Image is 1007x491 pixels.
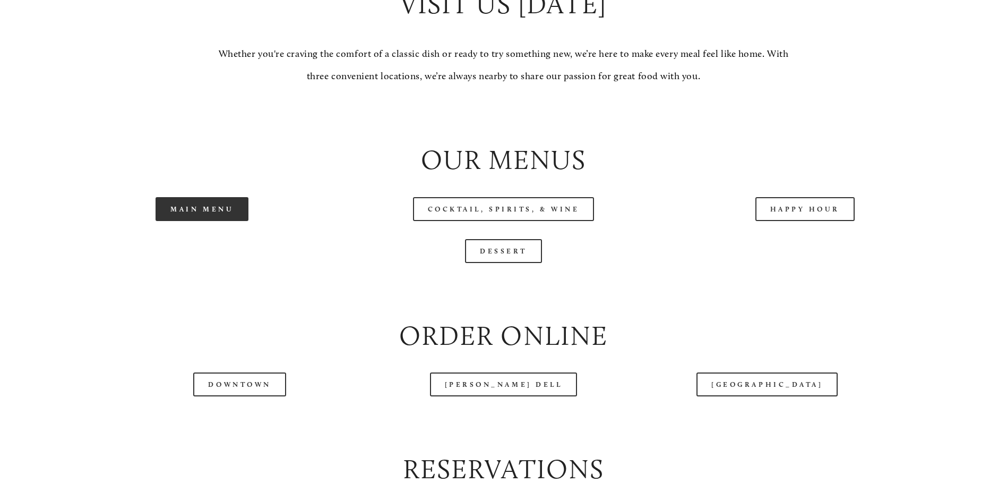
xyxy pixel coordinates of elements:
h2: Our Menus [61,141,946,179]
a: Main Menu [156,197,248,221]
h2: Order Online [61,317,946,355]
a: Happy Hour [755,197,855,221]
a: [PERSON_NAME] Dell [430,373,578,396]
a: [GEOGRAPHIC_DATA] [696,373,838,396]
a: Dessert [465,239,542,263]
h2: Reservations [61,451,946,488]
a: Cocktail, Spirits, & Wine [413,197,595,221]
a: Downtown [193,373,286,396]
